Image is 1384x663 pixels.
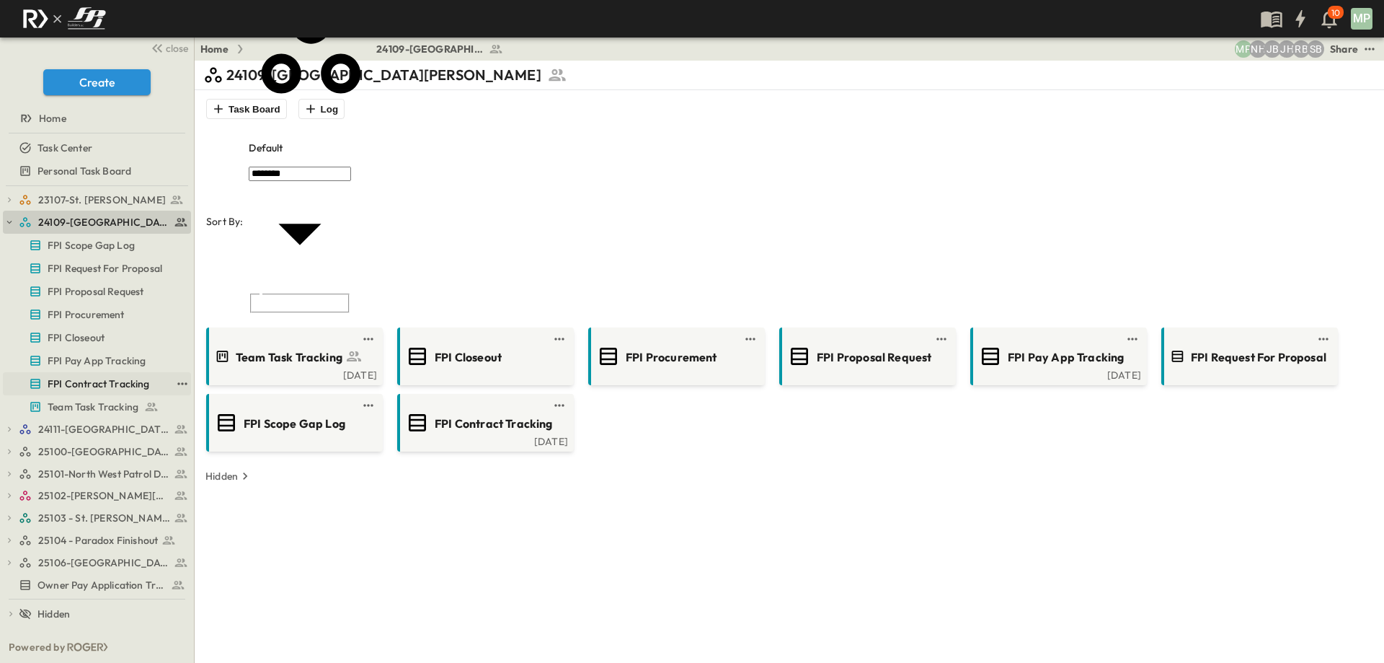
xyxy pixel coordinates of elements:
[1351,8,1372,30] div: MP
[3,484,191,507] div: 25102-Christ The Redeemer Anglican Churchtest
[400,434,568,446] a: [DATE]
[3,211,191,234] div: 24109-St. Teresa of Calcutta Parish Halltest
[236,349,342,366] span: Team Task Tracking
[37,164,131,178] span: Personal Task Board
[3,138,188,158] a: Task Center
[19,464,188,484] a: 25101-North West Patrol Division
[19,553,188,573] a: 25106-St. Andrews Parking Lot
[206,214,243,229] p: Sort By:
[782,345,950,368] a: FPI Proposal Request
[1008,349,1124,366] span: FPI Pay App Tracking
[1249,40,1267,58] div: Nila Hutcheson (nhutcheson@fpibuilders.com)
[205,469,238,483] p: Hidden
[48,400,138,414] span: Team Task Tracking
[591,345,759,368] a: FPI Procurement
[43,69,151,95] button: Create
[3,257,191,280] div: FPI Request For Proposaltest
[3,551,191,574] div: 25106-St. Andrews Parking Lottest
[400,345,568,368] a: FPI Closeout
[166,41,188,56] span: close
[37,578,165,592] span: Owner Pay Application Tracking
[249,131,351,165] div: Default
[742,330,759,348] button: test
[626,349,717,366] span: FPI Procurement
[1124,330,1141,348] button: test
[38,488,170,503] span: 25102-Christ The Redeemer Anglican Church
[3,440,191,463] div: 25100-Vanguard Prep Schooltest
[3,188,191,211] div: 23107-St. [PERSON_NAME]test
[435,416,553,432] span: FPI Contract Tracking
[376,42,483,56] span: 24109-[GEOGRAPHIC_DATA][PERSON_NAME]
[360,330,377,348] button: test
[3,159,191,183] div: Personal Task Boardtest
[38,422,170,436] span: 24111-[GEOGRAPHIC_DATA]
[1191,349,1326,366] span: FPI Request For Proposal
[38,511,170,525] span: 25103 - St. [PERSON_NAME] Phase 2
[48,238,135,253] span: FPI Scope Gap Log
[3,351,188,371] a: FPI Pay App Tracking
[38,556,170,570] span: 25106-St. Andrews Parking Lot
[1264,40,1281,58] div: Jeremiah Bailey (jbailey@fpibuilders.com)
[38,467,170,481] span: 25101-North West Patrol Division
[174,375,191,392] button: test
[19,442,188,462] a: 25100-Vanguard Prep School
[3,395,191,418] div: Team Task Trackingtest
[973,345,1141,368] a: FPI Pay App Tracking
[209,345,377,368] a: Team Task Tracking
[3,462,191,486] div: 25101-North West Patrol Divisiontest
[37,607,70,621] span: Hidden
[3,161,188,181] a: Personal Task Board
[209,411,377,434] a: FPI Scope Gap Log
[38,533,158,548] span: 25104 - Paradox Finishout
[48,307,125,322] span: FPI Procurement
[1330,42,1358,56] div: Share
[3,575,188,595] a: Owner Pay Application Tracking
[19,508,188,528] a: 25103 - St. [PERSON_NAME] Phase 2
[3,303,191,326] div: FPI Procurementtest
[3,506,191,530] div: 25103 - St. [PERSON_NAME] Phase 2test
[1315,330,1332,348] button: test
[1235,40,1252,58] div: Monica Pruteanu (mpruteanu@fpibuilders.com)
[3,349,191,372] div: FPI Pay App Trackingtest
[200,42,229,56] a: Home
[38,444,170,459] span: 25100-Vanguard Prep School
[1292,40,1310,58] div: Regina Barnett (rbarnett@fpibuilders.com)
[973,368,1141,379] a: [DATE]
[3,372,191,395] div: FPI Contract Trackingtest
[209,368,377,379] a: [DATE]
[145,38,191,58] button: close
[3,281,188,302] a: FPI Proposal Request
[48,330,105,345] span: FPI Closeout
[3,574,191,597] div: Owner Pay Application Trackingtest
[38,215,170,229] span: 24109-St. Teresa of Calcutta Parish Hall
[38,193,166,207] span: 23107-St. [PERSON_NAME]
[3,280,191,303] div: FPI Proposal Requesttest
[933,330,950,348] button: test
[817,349,931,366] span: FPI Proposal Request
[3,374,171,394] a: FPI Contract Tracking
[1164,345,1332,368] a: FPI Request For Proposal
[19,486,188,506] a: 25102-Christ The Redeemer Anglican Church
[206,99,287,119] button: Task Board
[400,411,568,434] a: FPI Contract Tracking
[200,466,258,486] button: Hidden
[48,284,143,299] span: FPI Proposal Request
[19,212,188,232] a: 24109-St. Teresa of Calcutta Parish Hall
[1278,40,1295,58] div: Jose Hurtado (jhurtado@fpibuilders.com)
[37,141,92,155] span: Task Center
[244,416,345,432] span: FPI Scope Gap Log
[435,349,502,366] span: FPI Closeout
[3,304,188,325] a: FPI Procurement
[3,397,188,417] a: Team Task Tracking
[48,261,162,276] span: FPI Request For Proposal
[3,108,188,128] a: Home
[1361,40,1378,58] button: test
[3,235,188,255] a: FPI Scope Gap Log
[360,397,377,414] button: test
[19,190,188,210] a: 23107-St. [PERSON_NAME]
[3,234,191,257] div: FPI Scope Gap Logtest
[298,99,345,119] button: Log
[551,397,568,414] button: test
